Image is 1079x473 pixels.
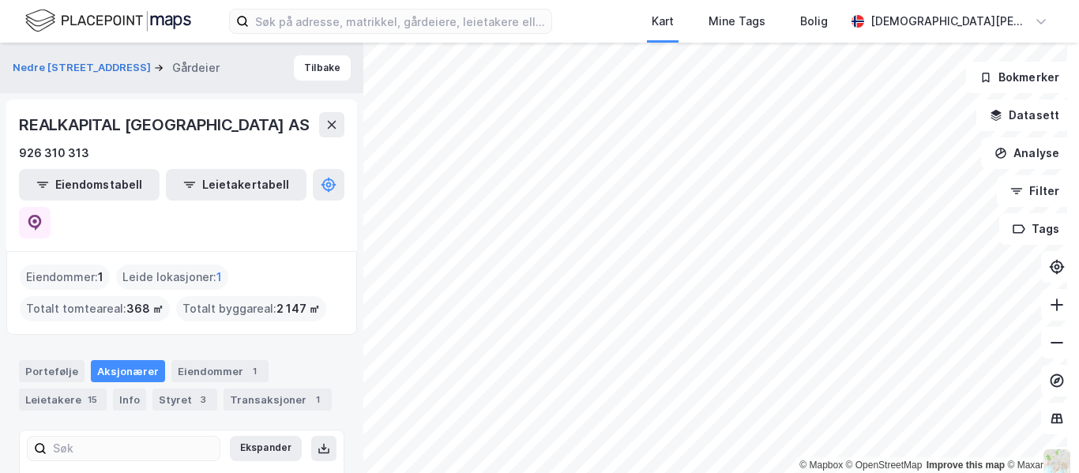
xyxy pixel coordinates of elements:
[13,60,154,76] button: Nedre [STREET_ADDRESS]
[799,460,843,471] a: Mapbox
[997,175,1073,207] button: Filter
[1000,397,1079,473] div: Kontrollprogram for chat
[19,169,160,201] button: Eiendomstabell
[113,389,146,411] div: Info
[19,360,85,382] div: Portefølje
[166,169,306,201] button: Leietakertabell
[20,265,110,290] div: Eiendommer :
[966,62,1073,93] button: Bokmerker
[172,58,220,77] div: Gårdeier
[19,144,89,163] div: 926 310 313
[25,7,191,35] img: logo.f888ab2527a4732fd821a326f86c7f29.svg
[224,389,332,411] div: Transaksjoner
[652,12,674,31] div: Kart
[19,389,107,411] div: Leietakere
[294,55,351,81] button: Tilbake
[126,299,164,318] span: 368 ㎡
[981,137,1073,169] button: Analyse
[152,389,217,411] div: Styret
[116,265,228,290] div: Leide lokasjoner :
[249,9,551,33] input: Søk på adresse, matrikkel, gårdeiere, leietakere eller personer
[230,436,302,461] button: Ekspander
[976,99,1073,131] button: Datasett
[176,296,326,321] div: Totalt byggareal :
[195,392,211,407] div: 3
[19,112,313,137] div: REALKAPITAL [GEOGRAPHIC_DATA] AS
[20,296,170,321] div: Totalt tomteareal :
[216,268,222,287] span: 1
[870,12,1028,31] div: [DEMOGRAPHIC_DATA][PERSON_NAME]
[310,392,325,407] div: 1
[846,460,923,471] a: OpenStreetMap
[276,299,320,318] span: 2 147 ㎡
[927,460,1005,471] a: Improve this map
[1000,397,1079,473] iframe: Chat Widget
[47,437,220,460] input: Søk
[98,268,103,287] span: 1
[709,12,765,31] div: Mine Tags
[171,360,269,382] div: Eiendommer
[999,213,1073,245] button: Tags
[800,12,828,31] div: Bolig
[246,363,262,379] div: 1
[91,360,165,382] div: Aksjonærer
[85,392,100,407] div: 15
